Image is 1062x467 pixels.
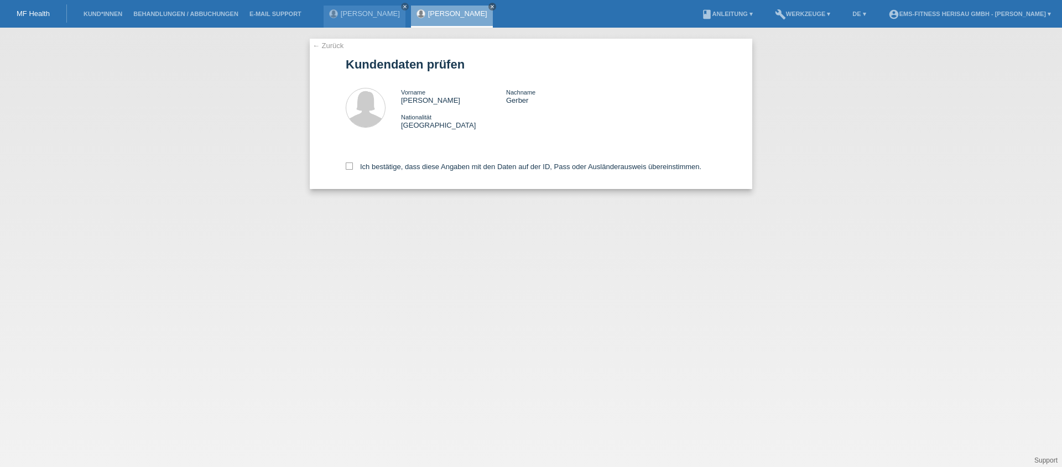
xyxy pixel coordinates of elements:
a: close [488,3,496,11]
span: Nationalität [401,114,431,120]
div: [PERSON_NAME] [401,88,506,104]
div: Gerber [506,88,611,104]
a: account_circleEMS-Fitness Herisau GmbH - [PERSON_NAME] ▾ [883,11,1056,17]
a: close [401,3,409,11]
a: [PERSON_NAME] [428,9,487,18]
i: account_circle [888,9,899,20]
a: buildWerkzeuge ▾ [769,11,836,17]
a: DE ▾ [847,11,871,17]
div: [GEOGRAPHIC_DATA] [401,113,506,129]
i: close [490,4,495,9]
a: Behandlungen / Abbuchungen [128,11,244,17]
span: Nachname [506,89,535,96]
a: Kund*innen [78,11,128,17]
a: ← Zurück [313,41,343,50]
a: E-Mail Support [244,11,307,17]
span: Vorname [401,89,425,96]
i: build [775,9,786,20]
a: bookAnleitung ▾ [696,11,758,17]
i: book [701,9,712,20]
a: [PERSON_NAME] [341,9,400,18]
a: MF Health [17,9,50,18]
h1: Kundendaten prüfen [346,57,716,71]
a: Support [1034,456,1058,464]
label: Ich bestätige, dass diese Angaben mit den Daten auf der ID, Pass oder Ausländerausweis übereinsti... [346,162,701,171]
i: close [402,4,408,9]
